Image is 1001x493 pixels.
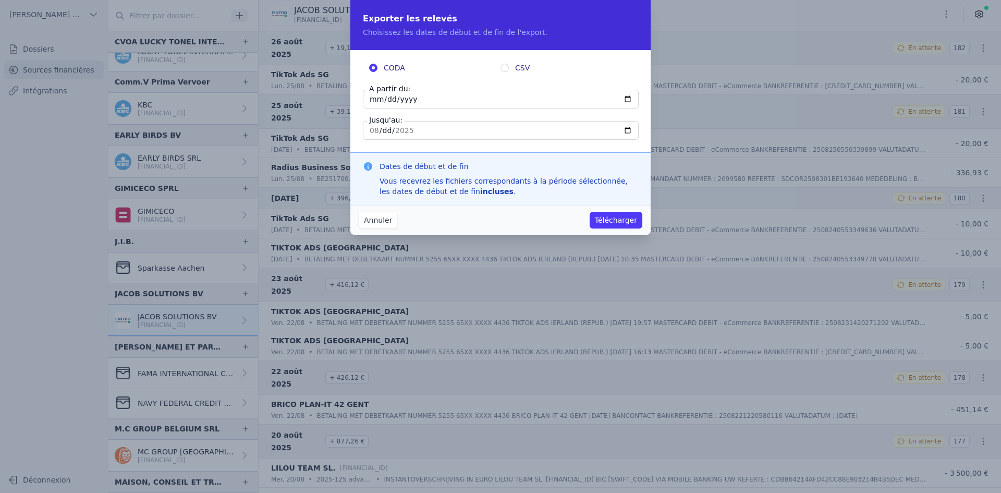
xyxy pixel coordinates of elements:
span: CSV [515,63,530,73]
div: Vous recevrez les fichiers correspondants à la période sélectionnée, les dates de début et de fin . [380,176,638,197]
input: CSV [500,64,509,72]
label: A partir du: [367,83,412,94]
h2: Exporter les relevés [363,13,638,25]
button: Annuler [359,212,397,229]
span: CODA [384,63,405,73]
h3: Dates de début et de fin [380,161,638,172]
strong: incluses [480,187,514,196]
label: CSV [500,63,632,73]
label: Jusqu'au: [367,115,405,125]
input: CODA [369,64,377,72]
button: Télécharger [590,212,642,229]
p: Choisissez les dates de début et de fin de l'export. [363,27,638,38]
label: CODA [369,63,500,73]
